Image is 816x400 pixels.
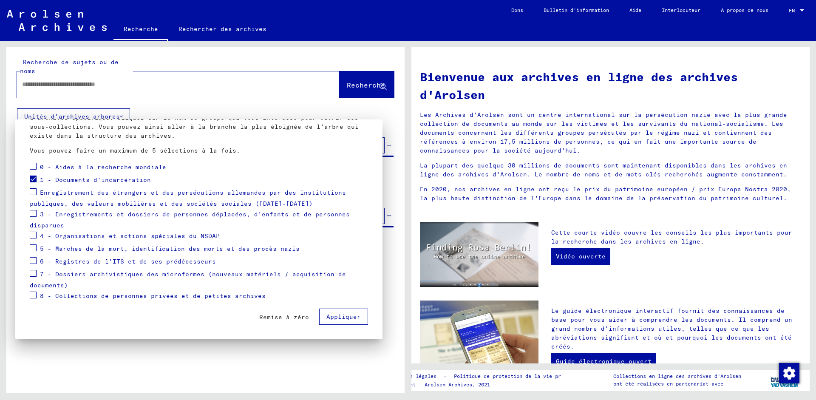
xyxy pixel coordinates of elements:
[326,313,361,321] span: Appliquer
[40,176,151,184] span: 1 - Documents d'incarcération
[40,245,300,252] span: 5 - Marches de la mort, identification des morts et des procès nazis
[40,232,220,240] span: 4 - Organisations et actions spéciales du NSDAP
[779,363,799,383] img: Modifier le consentement
[259,313,309,321] span: Remise à zéro
[40,163,166,171] span: 0 - Aides à la recherche mondiale
[30,270,346,289] span: 7 - Dossiers archivistiques des microformes (nouveaux matériels / acquisition de documents)
[40,258,216,265] span: 6 - Registres de l'ITS et de ses prédécesseurs
[40,292,266,300] span: 8 - Collections de personnes privées et de petites archives
[30,146,368,155] p: Vous pouvez faire un maximum de 5 sélections à la fois.
[30,189,346,208] span: Enregistrement des étrangers et des persécutions allemandes par des institutions publiques, des v...
[319,309,368,325] button: Appliquer
[30,210,350,230] span: 3 - Enregistrements et dossiers de personnes déplacées, d'enfants et de personnes disparues
[252,309,316,325] button: Remise à zéro
[30,105,368,140] p: Vous pouvez réduire votre recherche en sélectionnant la branche d'arborescence d'archives spécifi...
